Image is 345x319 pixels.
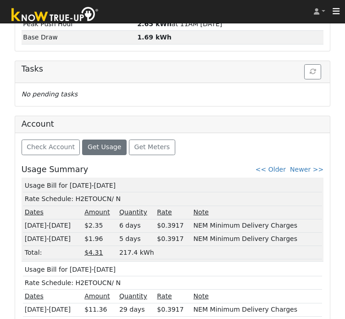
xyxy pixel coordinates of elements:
[119,248,320,257] div: 217.4 kWh
[111,279,121,286] span: / N
[192,232,322,246] td: NEM Minimum Delivery Charges
[328,5,345,18] button: Toggle navigation
[194,292,209,300] u: Note
[23,303,83,316] td: [DATE]-[DATE]
[304,64,321,80] button: Refresh
[22,119,54,129] h5: Account
[83,232,118,246] td: $1.96
[157,221,190,230] div: $0.3917
[23,219,83,232] td: [DATE]-[DATE]
[136,17,324,31] td: at 11AM [DATE]
[22,64,324,74] h5: Tasks
[119,221,154,230] div: 6 days
[22,31,136,44] td: Base Draw
[27,143,75,151] span: Check Account
[137,34,172,41] strong: 1.69 kWh
[83,303,118,316] td: $11.36
[23,246,83,259] td: Total:
[25,208,44,216] u: Dates
[111,195,121,202] span: / N
[84,249,103,256] u: $4.31
[157,305,190,314] div: $0.3917
[25,292,44,300] u: Dates
[22,140,80,155] button: Check Account
[23,179,322,192] td: Usage Bill for [DATE]-[DATE]
[194,208,209,216] u: Note
[83,219,118,232] td: $2.35
[119,208,147,216] u: Quantity
[157,234,190,244] div: $0.3917
[119,292,147,300] u: Quantity
[134,143,170,151] span: Get Meters
[119,234,154,244] div: 5 days
[23,232,83,246] td: [DATE]-[DATE]
[23,276,322,290] td: Rate Schedule: H2ETOUCN
[157,292,172,300] u: Rate
[22,165,88,174] h5: Usage Summary
[119,305,154,314] div: 29 days
[23,263,322,276] td: Usage Bill for [DATE]-[DATE]
[84,292,110,300] u: Amount
[22,90,78,98] i: No pending tasks
[7,5,103,26] img: Know True-Up
[192,219,322,232] td: NEM Minimum Delivery Charges
[256,166,286,173] a: << Older
[137,20,172,28] strong: 2.65 kWh
[23,192,322,206] td: Rate Schedule: H2ETOUCN
[157,208,172,216] u: Rate
[82,140,127,155] button: Get Usage
[290,166,323,173] a: Newer >>
[129,140,175,155] button: Get Meters
[192,303,322,316] td: NEM Minimum Delivery Charges
[88,143,121,151] span: Get Usage
[84,208,110,216] u: Amount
